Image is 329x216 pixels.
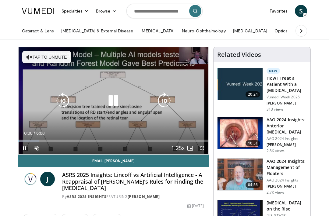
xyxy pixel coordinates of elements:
[34,131,35,136] span: /
[266,5,291,17] a: Favorites
[36,131,44,136] span: 6:08
[217,51,261,58] h4: Related Videos
[23,172,38,186] img: ASRS 2025 Insights
[19,142,31,154] button: Pause
[19,140,208,142] div: Progress Bar
[178,25,229,37] a: Neuro-Ophthalmology
[267,158,307,177] h3: AAO 2024 Insights: Management of Floaters
[267,75,307,93] h3: How I Treat a Patient With a [MEDICAL_DATA]
[58,25,137,37] a: [MEDICAL_DATA] & External Disease
[267,142,307,147] p: [PERSON_NAME]
[62,194,204,200] div: By FEATURING
[22,51,71,63] button: Tap to unmute
[267,190,285,195] p: 2.7K views
[92,5,120,17] a: Browse
[62,172,204,192] h4: ASRS 2025 Insights: Lincoff vs Artificial Intelligence - A Reappraisal of [PERSON_NAME]'s Rules f...
[128,194,160,199] a: [PERSON_NAME]
[126,4,203,18] input: Search topics, interventions
[218,159,263,190] img: 8e655e61-78ac-4b3e-a4e7-f43113671c25.150x105_q85_crop-smart_upscale.jpg
[267,136,307,141] p: AAO 2024 Insights
[217,68,307,112] a: 20:24 New How I Treat a Patient With a [MEDICAL_DATA] Vumedi Week 2025 [PERSON_NAME] 313 views
[267,95,307,100] p: Vumedi Week 2025
[18,25,58,37] a: Cataract & Lens
[22,8,54,14] img: VuMedi Logo
[267,101,307,106] p: [PERSON_NAME]
[267,178,307,183] p: AAO 2024 Insights
[18,155,209,167] a: Email [PERSON_NAME]
[267,148,285,153] p: 2.8K views
[271,25,291,37] a: Optics
[184,142,196,154] button: Enable picture-in-picture mode
[217,117,307,153] a: 10:51 AAO 2024 Insights: Anterior [MEDICAL_DATA] AAO 2024 Insights [PERSON_NAME] 2.8K views
[19,47,208,154] video-js: Video Player
[267,184,307,189] p: [PERSON_NAME]
[218,117,263,149] img: fd942f01-32bb-45af-b226-b96b538a46e6.150x105_q85_crop-smart_upscale.jpg
[267,68,280,74] p: New
[267,107,284,112] p: 313 views
[267,117,307,135] h3: AAO 2024 Insights: Anterior [MEDICAL_DATA]
[267,200,307,212] h3: [MEDICAL_DATA] on the Rise
[40,172,55,186] a: J
[24,131,32,136] span: 0:00
[31,142,43,154] button: Unmute
[246,182,260,188] span: 04:36
[187,203,204,209] div: [DATE]
[196,142,208,154] button: Fullscreen
[229,25,271,37] a: [MEDICAL_DATA]
[246,91,260,97] span: 20:24
[218,68,263,100] img: 02d29458-18ce-4e7f-be78-7423ab9bdffd.jpg.150x105_q85_crop-smart_upscale.jpg
[67,194,106,199] a: ASRS 2025 Insights
[246,140,260,146] span: 10:51
[137,25,178,37] a: [MEDICAL_DATA]
[58,5,92,17] a: Specialties
[295,5,307,17] a: S
[172,142,184,154] button: Playback Rate
[217,158,307,195] a: 04:36 AAO 2024 Insights: Management of Floaters AAO 2024 Insights [PERSON_NAME] 2.7K views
